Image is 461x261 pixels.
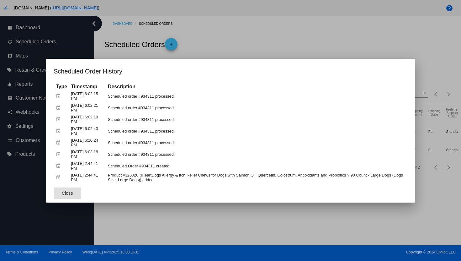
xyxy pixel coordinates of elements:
[106,160,407,171] td: Scheduled Order #934311 created
[106,137,407,148] td: Scheduled order #934311 processed.
[56,173,63,182] mat-icon: event
[106,114,407,125] td: Scheduled order #934311 processed.
[69,102,106,113] td: [DATE] 6:02:21 PM
[69,126,106,137] td: [DATE] 6:02:43 PM
[106,126,407,137] td: Scheduled order #934311 processed.
[56,126,63,136] mat-icon: event
[56,91,63,101] mat-icon: event
[69,149,106,160] td: [DATE] 6:03:18 PM
[69,160,106,171] td: [DATE] 2:44:41 PM
[56,150,63,159] mat-icon: event
[106,102,407,113] td: Scheduled order #934311 processed.
[56,115,63,124] mat-icon: event
[54,188,81,199] button: Close dialog
[69,91,106,102] td: [DATE] 6:02:15 PM
[56,161,63,171] mat-icon: event
[56,103,63,113] mat-icon: event
[106,149,407,160] td: Scheduled order #934311 processed.
[106,91,407,102] td: Scheduled order #934311 processed.
[69,172,106,183] td: [DATE] 2:44:41 PM
[106,172,407,183] td: Product #326020 (iHeartDogs Allergy & Itch Relief Chews for Dogs with Salmon Oil, Quercetin, Colo...
[54,66,407,76] h1: Scheduled Order History
[69,114,106,125] td: [DATE] 6:02:19 PM
[106,83,407,90] th: Description
[56,138,63,148] mat-icon: event
[62,191,73,196] span: Close
[69,83,106,90] th: Timestamp
[69,137,106,148] td: [DATE] 6:10:24 PM
[54,83,69,90] th: Type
